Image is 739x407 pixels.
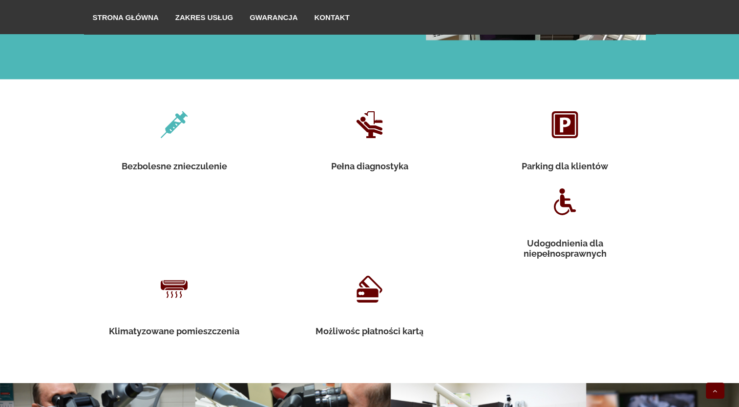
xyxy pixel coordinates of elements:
[492,161,638,171] h2: Parking dla klientów
[241,0,306,34] a: Gwarancja
[492,238,638,259] h2: Udogodnienia dla niepełnosprawnych
[306,0,358,34] a: Kontakt
[296,326,443,337] h2: Możliwośc płatności kartą
[296,161,443,172] h2: Pełna diagnostyka
[101,326,248,336] h2: Klimatyzowane pomieszczenia
[167,0,241,34] a: Zakres usług
[101,161,248,171] h2: Bezbolesne znieczulenie
[84,0,167,34] a: Strona główna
